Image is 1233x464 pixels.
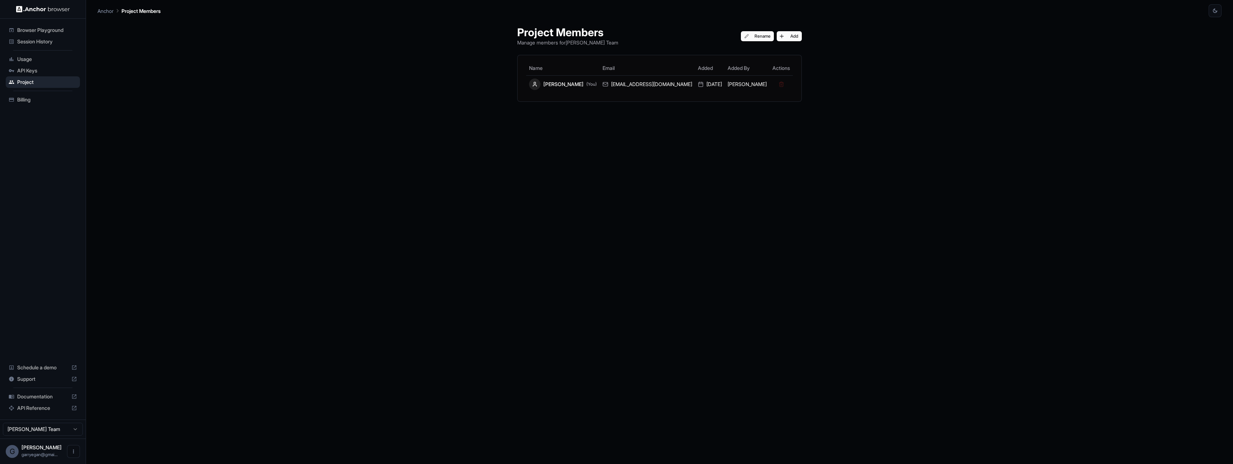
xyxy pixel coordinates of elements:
[67,445,80,458] button: Open menu
[6,76,80,88] div: Project
[6,94,80,105] div: Billing
[6,362,80,373] div: Schedule a demo
[122,7,161,15] p: Project Members
[6,391,80,402] div: Documentation
[725,75,770,93] td: [PERSON_NAME]
[770,61,793,75] th: Actions
[22,444,62,450] span: Garry Egan
[695,61,725,75] th: Added
[17,375,68,383] span: Support
[17,38,77,45] span: Session History
[6,402,80,414] div: API Reference
[16,6,70,13] img: Anchor Logo
[526,61,600,75] th: Name
[17,56,77,63] span: Usage
[517,39,618,46] p: Manage members for [PERSON_NAME] Team
[6,53,80,65] div: Usage
[529,79,597,90] div: [PERSON_NAME]
[17,27,77,34] span: Browser Playground
[17,393,68,400] span: Documentation
[725,61,770,75] th: Added By
[97,7,114,15] p: Anchor
[777,31,802,41] button: Add
[17,364,68,371] span: Schedule a demo
[17,67,77,74] span: API Keys
[586,81,597,87] span: (You)
[6,445,19,458] div: G
[6,36,80,47] div: Session History
[6,373,80,385] div: Support
[97,7,161,15] nav: breadcrumb
[17,96,77,103] span: Billing
[741,31,774,41] button: Rename
[600,61,695,75] th: Email
[17,79,77,86] span: Project
[517,26,618,39] h1: Project Members
[17,404,68,412] span: API Reference
[698,81,722,88] div: [DATE]
[22,452,58,457] span: garryegan@gmail.com
[603,81,692,88] div: [EMAIL_ADDRESS][DOMAIN_NAME]
[6,24,80,36] div: Browser Playground
[6,65,80,76] div: API Keys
